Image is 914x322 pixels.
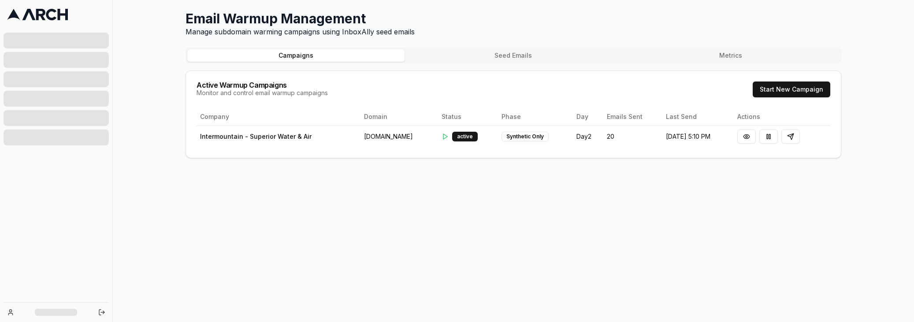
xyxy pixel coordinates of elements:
div: Active Warmup Campaigns [197,81,328,89]
th: Last Send [662,108,734,126]
th: Domain [360,108,438,126]
td: Day 2 [573,126,603,147]
button: Seed Emails [405,49,622,62]
div: Monitor and control email warmup campaigns [197,89,328,97]
th: Phase [498,108,573,126]
button: Metrics [622,49,840,62]
button: Start New Campaign [753,81,830,97]
th: Actions [734,108,830,126]
td: [DOMAIN_NAME] [360,126,438,147]
h1: Email Warmup Management [186,11,841,26]
th: Emails Sent [603,108,662,126]
th: Day [573,108,603,126]
p: Manage subdomain warming campaigns using InboxAlly seed emails [186,26,841,37]
div: active [452,132,478,141]
button: Log out [96,306,108,318]
td: [DATE] 5:10 PM [662,126,734,147]
th: Status [438,108,498,126]
th: Company [197,108,360,126]
td: 20 [603,126,662,147]
button: Campaigns [187,49,405,62]
div: Synthetic Only [502,132,549,141]
td: Intermountain - Superior Water & Air [197,126,360,147]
